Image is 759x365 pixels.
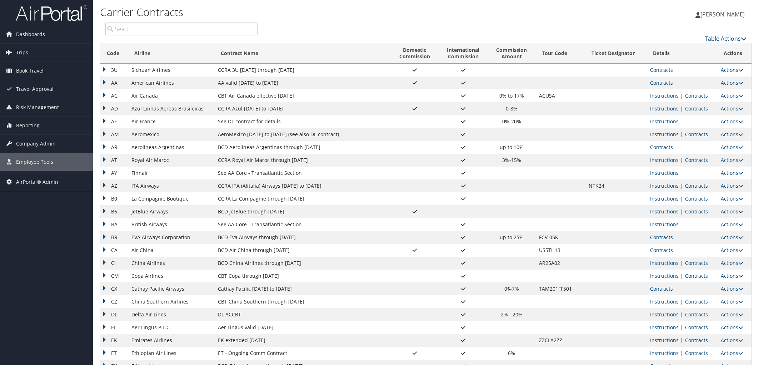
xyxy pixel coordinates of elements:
[128,64,214,77] td: Sichuan Airlines
[685,92,708,99] a: View Contracts
[128,282,214,295] td: Cathay Pacific Airways
[128,192,214,205] td: La Compagnie Boutique
[488,154,535,167] td: 3%-15%
[650,350,679,356] a: View Ticketing Instructions
[16,173,58,191] span: AirPortal® Admin
[100,192,128,205] td: B0
[721,311,743,318] a: Actions
[700,10,745,18] span: [PERSON_NAME]
[721,260,743,266] a: Actions
[214,257,391,270] td: BCD China Airlines through [DATE]
[685,311,708,318] a: View Contracts
[679,208,685,215] span: |
[214,218,391,231] td: See AA Core - Transatlantic Section
[128,270,214,282] td: Copa Airlines
[685,350,708,356] a: View Contracts
[214,192,391,205] td: CCRA La Compagnie through [DATE]
[128,43,214,64] th: Airline: activate to sort column ascending
[650,324,679,331] a: View Ticketing Instructions
[685,337,708,344] a: View Contracts
[650,118,679,125] a: View Ticketing Instructions
[679,131,685,138] span: |
[535,231,585,244] td: FCV-05K
[128,347,214,360] td: Ethiopian Air Lines
[650,195,679,202] a: View Ticketing Instructions
[650,272,679,279] a: View Ticketing Instructions
[488,43,535,64] th: CommissionAmount: activate to sort column ascending
[488,115,535,128] td: 0%-20%
[650,260,679,266] a: View Ticketing Instructions
[650,144,673,151] a: View Contracts
[679,311,685,318] span: |
[721,247,743,253] a: Actions
[100,64,128,77] td: 3U
[100,77,128,89] td: AA
[214,231,391,244] td: BCD Eva Airways through [DATE]
[685,182,708,189] a: View Contracts
[100,244,128,257] td: CA
[679,298,685,305] span: |
[650,169,679,176] a: View Ticketing Instructions
[128,257,214,270] td: China Airlines
[685,260,708,266] a: View Contracts
[721,66,743,73] a: Actions
[721,105,743,112] a: Actions
[438,43,488,64] th: InternationalCommission: activate to sort column ascending
[100,5,535,20] h1: Carrier Contracts
[721,337,743,344] a: Actions
[721,118,743,125] a: Actions
[535,282,585,295] td: TAM201FF501
[488,308,535,321] td: 2% - 20%
[585,179,646,192] td: NTK24
[721,195,743,202] a: Actions
[100,257,128,270] td: CI
[100,270,128,282] td: CM
[214,128,391,141] td: AeroMexico [DATE] to [DATE] (see also DL contract)
[685,105,708,112] a: View Contracts
[128,167,214,179] td: Finnair
[100,295,128,308] td: CZ
[214,77,391,89] td: AA valid [DATE] to [DATE]
[721,92,743,99] a: Actions
[128,334,214,347] td: Emirates Airlines
[100,141,128,154] td: AR
[214,334,391,347] td: EK extended [DATE]
[100,102,128,115] td: AD
[100,115,128,128] td: AF
[685,195,708,202] a: View Contracts
[214,167,391,179] td: See AA Core - Transatlantic Section
[488,102,535,115] td: 0-8%
[100,334,128,347] td: EK
[685,272,708,279] a: View Contracts
[650,182,679,189] a: View Ticketing Instructions
[650,208,679,215] a: View Ticketing Instructions
[214,179,391,192] td: CCRA ITA (Alitalia) Airways [DATE] to [DATE]
[214,270,391,282] td: CBT Copa through [DATE]
[100,282,128,295] td: CX
[391,43,438,64] th: DomesticCommission: activate to sort column ascending
[650,221,679,228] a: View Ticketing Instructions
[214,244,391,257] td: BCD Air China through [DATE]
[721,272,743,279] a: Actions
[214,89,391,102] td: CBT Air Canada effective [DATE]
[721,79,743,86] a: Actions
[488,282,535,295] td: 0$-7%
[214,295,391,308] td: CBT China Southern through [DATE]
[650,105,679,112] a: View Ticketing Instructions
[128,295,214,308] td: China Southern Airlines
[721,208,743,215] a: Actions
[650,92,679,99] a: View Ticketing Instructions
[679,324,685,331] span: |
[679,92,685,99] span: |
[721,298,743,305] a: Actions
[535,244,585,257] td: US5TH13
[679,272,685,279] span: |
[650,131,679,138] a: View Ticketing Instructions
[16,98,59,116] span: Risk Management
[585,43,646,64] th: Ticket Designator: activate to sort column ascending
[721,221,743,228] a: Actions
[679,350,685,356] span: |
[16,117,40,134] span: Reporting
[128,308,214,321] td: Delta Air Lines
[214,347,391,360] td: ET - Ongoing Comm Contract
